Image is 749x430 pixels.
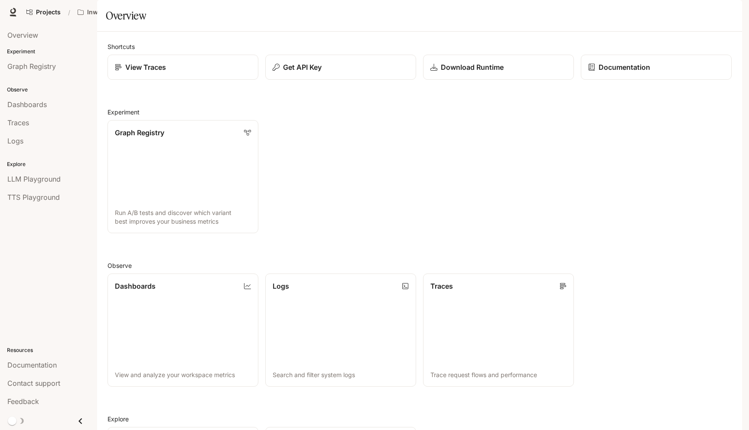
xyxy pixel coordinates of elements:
[125,62,166,72] p: View Traces
[423,274,574,387] a: TracesTrace request flows and performance
[115,208,251,226] p: Run A/B tests and discover which variant best improves your business metrics
[273,281,289,291] p: Logs
[87,9,136,16] p: Inworld AI Demos kamil
[599,62,650,72] p: Documentation
[283,62,322,72] p: Get API Key
[115,127,164,138] p: Graph Registry
[107,55,258,80] a: View Traces
[107,414,732,423] h2: Explore
[36,9,61,16] span: Projects
[107,42,732,51] h2: Shortcuts
[107,120,258,233] a: Graph RegistryRun A/B tests and discover which variant best improves your business metrics
[441,62,504,72] p: Download Runtime
[423,55,574,80] a: Download Runtime
[581,55,732,80] a: Documentation
[115,371,251,379] p: View and analyze your workspace metrics
[106,7,146,24] h1: Overview
[430,281,453,291] p: Traces
[430,371,567,379] p: Trace request flows and performance
[107,274,258,387] a: DashboardsView and analyze your workspace metrics
[265,55,416,80] button: Get API Key
[65,8,74,17] div: /
[115,281,156,291] p: Dashboards
[107,261,732,270] h2: Observe
[107,107,732,117] h2: Experiment
[273,371,409,379] p: Search and filter system logs
[265,274,416,387] a: LogsSearch and filter system logs
[23,3,65,21] a: Go to projects
[74,3,149,21] button: Open workspace menu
